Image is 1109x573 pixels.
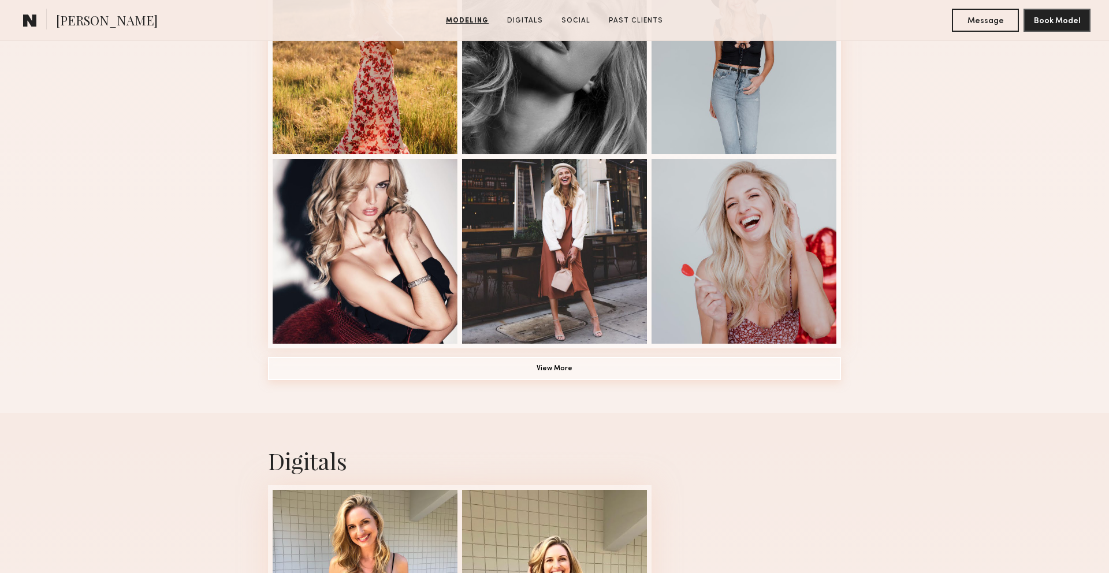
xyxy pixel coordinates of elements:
span: [PERSON_NAME] [56,12,158,32]
div: Digitals [268,445,841,476]
a: Book Model [1024,15,1091,25]
a: Digitals [503,16,548,26]
a: Modeling [441,16,493,26]
button: View More [268,357,841,380]
button: Book Model [1024,9,1091,32]
button: Message [952,9,1019,32]
a: Past Clients [604,16,668,26]
a: Social [557,16,595,26]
